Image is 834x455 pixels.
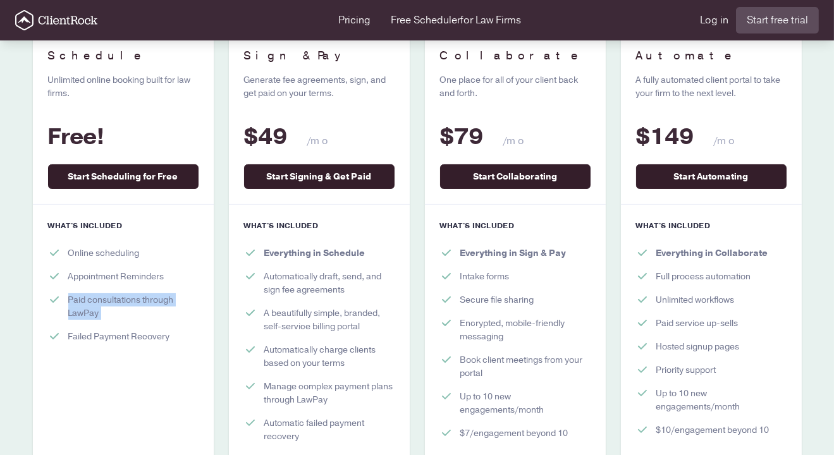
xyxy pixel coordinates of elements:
span: for Law Firms [460,13,521,27]
strong: Everything in Collaborate [656,247,768,259]
h2: Collaborate [440,48,591,63]
span: Intake forms [460,270,510,283]
span: Hosted signup pages [656,340,740,353]
span: Book client meetings from your portal [460,353,591,380]
h3: What's included [244,220,395,231]
h3: What's included [636,220,787,231]
span: Automatically draft, send, and sign fee agreements [264,270,395,296]
span: /mo [503,134,530,148]
a: Start Scheduling for Free [48,164,199,189]
strong: Everything in Sign & Pay [460,247,567,259]
p: A fully automated client portal to take your firm to the next level. [636,73,787,100]
span: Up to 10 new engagements/month [460,390,591,416]
p: Generate fee agreements, sign, and get paid on your terms. [244,73,395,100]
span: $10/engagement beyond 10 [656,423,770,437]
span: $149 [636,121,694,152]
a: Log in [700,13,728,28]
span: /mo [307,134,334,148]
h2: Schedule [48,48,199,63]
p: One place for all of your client back and forth. [440,73,591,100]
span: Paid service up-sells [656,317,739,330]
p: Unlimited online booking built for law firms. [48,73,199,100]
h2: Automate [636,48,787,63]
a: Start Collaborating [440,164,591,189]
span: $7/engagement beyond 10 [460,427,568,440]
span: Appointment Reminders [68,270,164,283]
span: Free! [48,121,105,152]
h3: What's included [440,220,591,231]
a: Free Schedulerfor Law Firms [391,13,521,28]
span: Failed Payment Recovery [68,330,170,343]
span: Secure file sharing [460,293,534,306]
a: Start Automating [636,164,787,189]
h2: Sign & Pay [244,48,395,63]
span: Manage complex payment plans through LawPay [264,380,395,406]
span: Automatic failed payment recovery [264,416,395,443]
a: Pricing [338,13,371,28]
span: A beautifully simple, branded, self-service billing portal [264,306,395,333]
span: Encrypted, mobile-friendly messaging [460,317,591,343]
a: Go to the homepage [15,10,97,30]
span: Paid consultations through LawPay [68,293,199,320]
a: Start free trial [736,7,819,33]
span: $79 [440,121,484,152]
span: Unlimited workflows [656,293,735,306]
span: /mo [714,134,741,148]
svg: ClientRock Logo [15,10,97,30]
span: Up to 10 new engagements/month [656,387,787,413]
span: Automatically charge clients based on your terms [264,343,395,370]
span: $49 [244,121,288,152]
strong: Everything in Schedule [264,247,365,259]
span: Priority support [656,363,716,377]
span: Online scheduling [68,246,140,260]
h3: What's included [48,220,199,231]
span: Full process automation [656,270,751,283]
a: Start Signing & Get Paid [244,164,395,189]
